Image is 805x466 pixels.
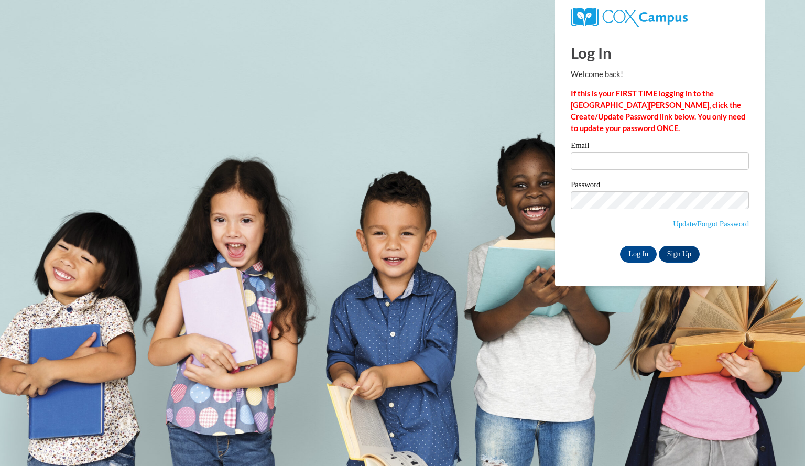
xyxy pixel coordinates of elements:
[571,142,749,152] label: Email
[571,8,688,27] img: COX Campus
[571,12,688,21] a: COX Campus
[571,89,745,133] strong: If this is your FIRST TIME logging in to the [GEOGRAPHIC_DATA][PERSON_NAME], click the Create/Upd...
[571,181,749,191] label: Password
[571,42,749,63] h1: Log In
[571,69,749,80] p: Welcome back!
[673,220,749,228] a: Update/Forgot Password
[659,246,700,263] a: Sign Up
[620,246,657,263] input: Log In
